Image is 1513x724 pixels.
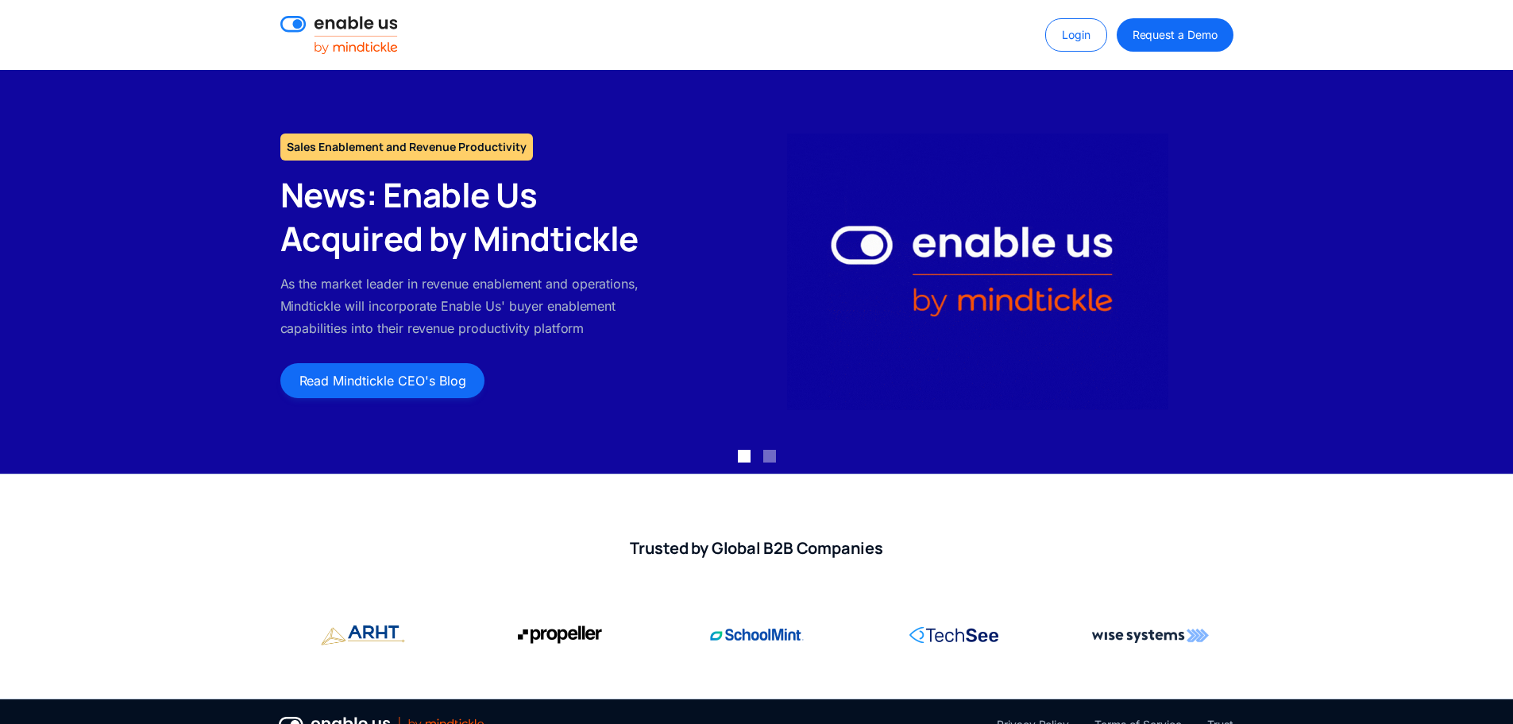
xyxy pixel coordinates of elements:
iframe: Qualified Messenger [1497,708,1513,724]
img: Propeller Aero corporate logo [321,619,405,652]
div: next slide [1449,70,1513,474]
a: Read Mindtickle CEO's Blog [280,363,485,398]
div: Show slide 2 of 2 [763,450,776,463]
img: SchoolMint corporate logo [710,619,804,651]
img: RingCentral corporate logo [909,619,998,651]
div: Show slide 1 of 2 [738,450,751,463]
h1: Sales Enablement and Revenue Productivity [280,134,533,161]
p: As the market leader in revenue enablement and operations, Mindtickle will incorporate Enable Us'... [280,273,659,339]
img: Enable Us by Mindtickle [787,134,1168,410]
img: Wise Systems corporate logo [1092,619,1209,651]
h2: Trusted by Global B2B Companies [280,538,1233,559]
a: Request a Demo [1117,18,1233,52]
a: Login [1045,18,1107,52]
img: Propeller Aero corporate logo [518,619,602,651]
h2: News: Enable Us Acquired by Mindtickle [280,173,659,260]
